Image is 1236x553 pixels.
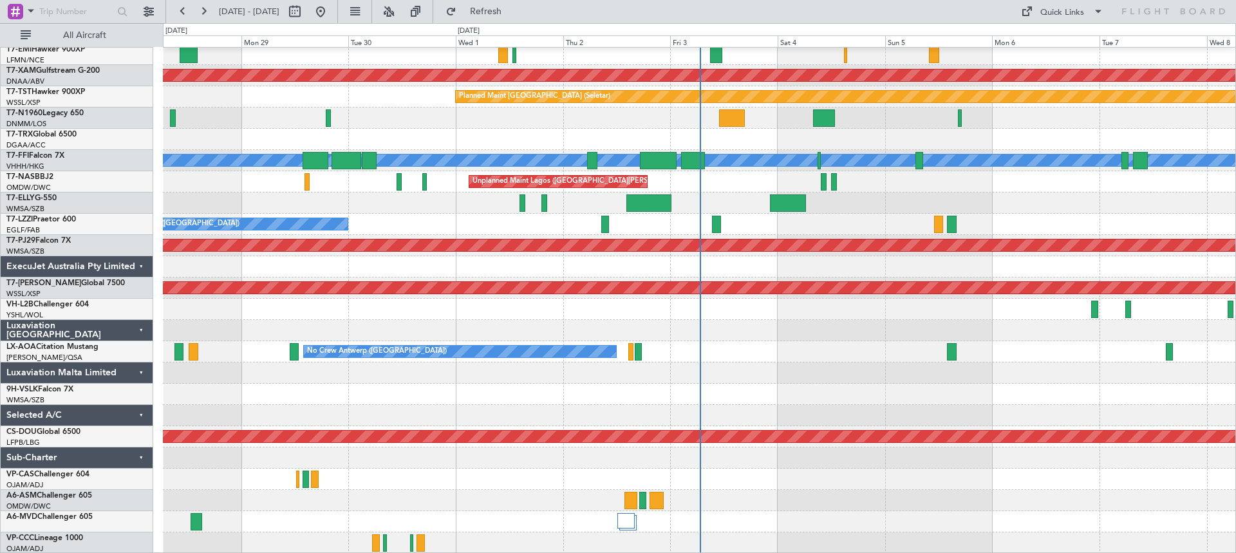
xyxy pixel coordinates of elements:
a: T7-XAMGulfstream G-200 [6,67,100,75]
span: A6-MVD [6,513,37,521]
span: T7-N1960 [6,109,42,117]
a: LFMN/NCE [6,55,44,65]
a: WSSL/XSP [6,98,41,108]
a: VHHH/HKG [6,162,44,171]
a: [PERSON_NAME]/QSA [6,353,82,362]
a: A6-MVDChallenger 605 [6,513,93,521]
a: WMSA/SZB [6,247,44,256]
a: T7-PJ29Falcon 7X [6,237,71,245]
span: 9H-VSLK [6,386,38,393]
a: 9H-VSLKFalcon 7X [6,386,73,393]
input: Trip Number [39,2,113,21]
div: Mon 29 [241,35,349,47]
a: WMSA/SZB [6,395,44,405]
span: T7-TST [6,88,32,96]
div: Planned Maint [GEOGRAPHIC_DATA] (Seletar) [459,87,610,106]
span: A6-ASM [6,492,37,500]
a: YSHL/WOL [6,310,43,320]
a: T7-[PERSON_NAME]Global 7500 [6,279,125,287]
a: T7-EMIHawker 900XP [6,46,85,53]
a: EGLF/FAB [6,225,40,235]
a: OMDW/DWC [6,501,51,511]
span: T7-LZZI [6,216,33,223]
div: Unplanned Maint Lagos ([GEOGRAPHIC_DATA][PERSON_NAME]) [473,172,689,191]
a: T7-LZZIPraetor 600 [6,216,76,223]
span: T7-PJ29 [6,237,35,245]
a: T7-NASBBJ2 [6,173,53,181]
div: Mon 6 [992,35,1100,47]
a: T7-FFIFalcon 7X [6,152,64,160]
div: [DATE] [165,26,187,37]
a: WMSA/SZB [6,204,44,214]
div: [DATE] [458,26,480,37]
a: LFPB/LBG [6,438,40,447]
div: Thu 2 [563,35,671,47]
a: LX-AOACitation Mustang [6,343,98,351]
span: VP-CAS [6,471,34,478]
span: All Aircraft [33,31,136,40]
div: Sat 4 [778,35,885,47]
a: T7-ELLYG-550 [6,194,57,202]
div: No Crew Antwerp ([GEOGRAPHIC_DATA]) [307,342,447,361]
div: Sun 5 [885,35,993,47]
a: DGAA/ACC [6,140,46,150]
span: T7-TRX [6,131,33,138]
span: VH-L2B [6,301,33,308]
span: T7-ELLY [6,194,35,202]
a: OJAM/ADJ [6,480,43,490]
span: Refresh [459,7,513,16]
a: T7-TRXGlobal 6500 [6,131,77,138]
div: Quick Links [1040,6,1084,19]
span: T7-XAM [6,67,36,75]
a: OMDW/DWC [6,183,51,192]
a: T7-TSTHawker 900XP [6,88,85,96]
a: VP-CCCLineage 1000 [6,534,83,542]
div: Wed 1 [456,35,563,47]
div: Tue 30 [348,35,456,47]
span: T7-[PERSON_NAME] [6,279,81,287]
div: Fri 3 [670,35,778,47]
a: CS-DOUGlobal 6500 [6,428,80,436]
a: DNMM/LOS [6,119,46,129]
span: T7-EMI [6,46,32,53]
a: WSSL/XSP [6,289,41,299]
div: Tue 7 [1100,35,1207,47]
span: T7-FFI [6,152,29,160]
span: T7-NAS [6,173,35,181]
span: [DATE] - [DATE] [219,6,279,17]
button: Quick Links [1015,1,1110,22]
a: T7-N1960Legacy 650 [6,109,84,117]
a: VP-CASChallenger 604 [6,471,89,478]
a: DNAA/ABV [6,77,44,86]
span: VP-CCC [6,534,34,542]
a: A6-ASMChallenger 605 [6,492,92,500]
div: Sun 28 [134,35,241,47]
a: VH-L2BChallenger 604 [6,301,89,308]
span: LX-AOA [6,343,36,351]
button: Refresh [440,1,517,22]
button: All Aircraft [14,25,140,46]
span: CS-DOU [6,428,37,436]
